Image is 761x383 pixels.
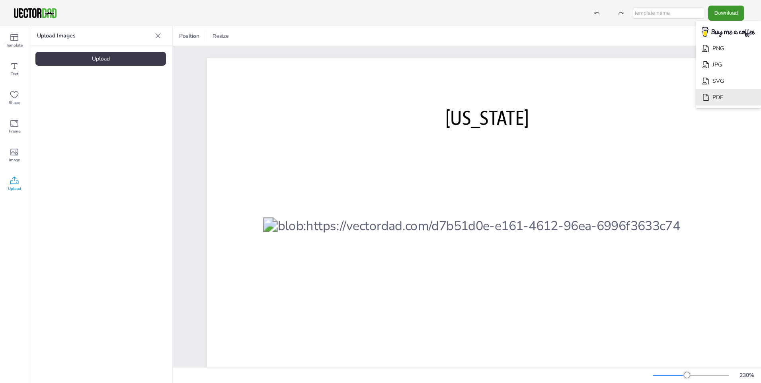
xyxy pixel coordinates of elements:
[696,89,761,106] li: PDF
[9,100,20,106] span: Shape
[708,6,744,20] button: Download
[9,128,20,135] span: Frame
[35,52,166,66] div: Upload
[696,40,761,57] li: PNG
[209,30,232,43] button: Resize
[6,42,23,49] span: Template
[8,186,21,192] span: Upload
[9,157,20,163] span: Image
[445,106,529,129] span: [US_STATE]
[178,32,201,40] span: Position
[697,24,760,40] img: buymecoffee.png
[633,8,704,19] input: template name
[696,57,761,73] li: JPG
[737,371,756,379] div: 230 %
[696,21,761,109] ul: Download
[696,73,761,89] li: SVG
[37,26,152,45] p: Upload Images
[11,71,18,77] span: Text
[13,7,58,19] img: VectorDad-1.png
